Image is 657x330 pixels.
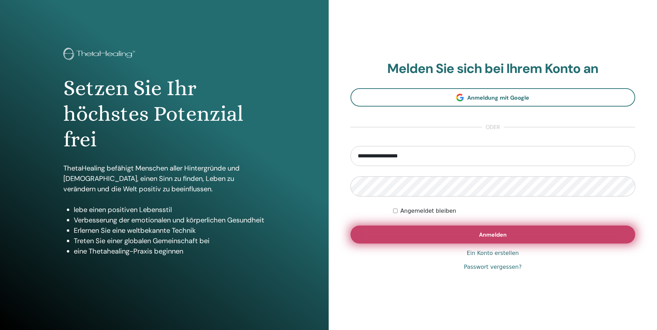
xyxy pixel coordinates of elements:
label: Angemeldet bleiben [400,207,456,215]
a: Passwort vergessen? [464,263,522,271]
span: Anmeldung mit Google [467,94,529,101]
li: lebe einen positiven Lebensstil [74,204,265,215]
div: Keep me authenticated indefinitely or until I manually logout [393,207,635,215]
button: Anmelden [350,226,636,244]
h2: Melden Sie sich bei Ihrem Konto an [350,61,636,77]
li: eine Thetahealing-Praxis beginnen [74,246,265,256]
a: Anmeldung mit Google [350,88,636,107]
li: Treten Sie einer globalen Gemeinschaft bei [74,236,265,246]
span: Anmelden [479,231,507,238]
span: oder [482,123,504,131]
p: ThetaHealing befähigt Menschen aller Hintergründe und [DEMOGRAPHIC_DATA], einen Sinn zu finden, L... [63,163,265,194]
a: Ein Konto erstellen [467,249,519,257]
li: Erlernen Sie eine weltbekannte Technik [74,225,265,236]
h1: Setzen Sie Ihr höchstes Potenzial frei [63,75,265,153]
li: Verbesserung der emotionalen und körperlichen Gesundheit [74,215,265,225]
